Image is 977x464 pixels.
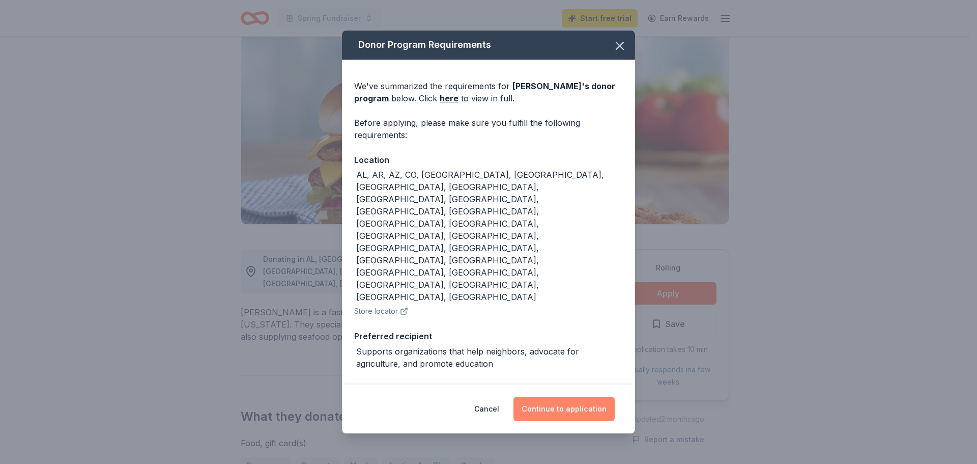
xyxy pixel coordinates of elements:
[354,382,623,395] div: Deadline
[356,345,623,370] div: Supports organizations that help neighbors, advocate for agriculture, and promote education
[354,330,623,343] div: Preferred recipient
[356,169,623,303] div: AL, AR, AZ, CO, [GEOGRAPHIC_DATA], [GEOGRAPHIC_DATA], [GEOGRAPHIC_DATA], [GEOGRAPHIC_DATA], [GEOG...
[354,305,408,317] button: Store locator
[474,397,499,421] button: Cancel
[513,397,615,421] button: Continue to application
[354,80,623,104] div: We've summarized the requirements for below. Click to view in full.
[342,31,635,60] div: Donor Program Requirements
[440,92,458,104] a: here
[354,153,623,167] div: Location
[354,117,623,141] div: Before applying, please make sure you fulfill the following requirements:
